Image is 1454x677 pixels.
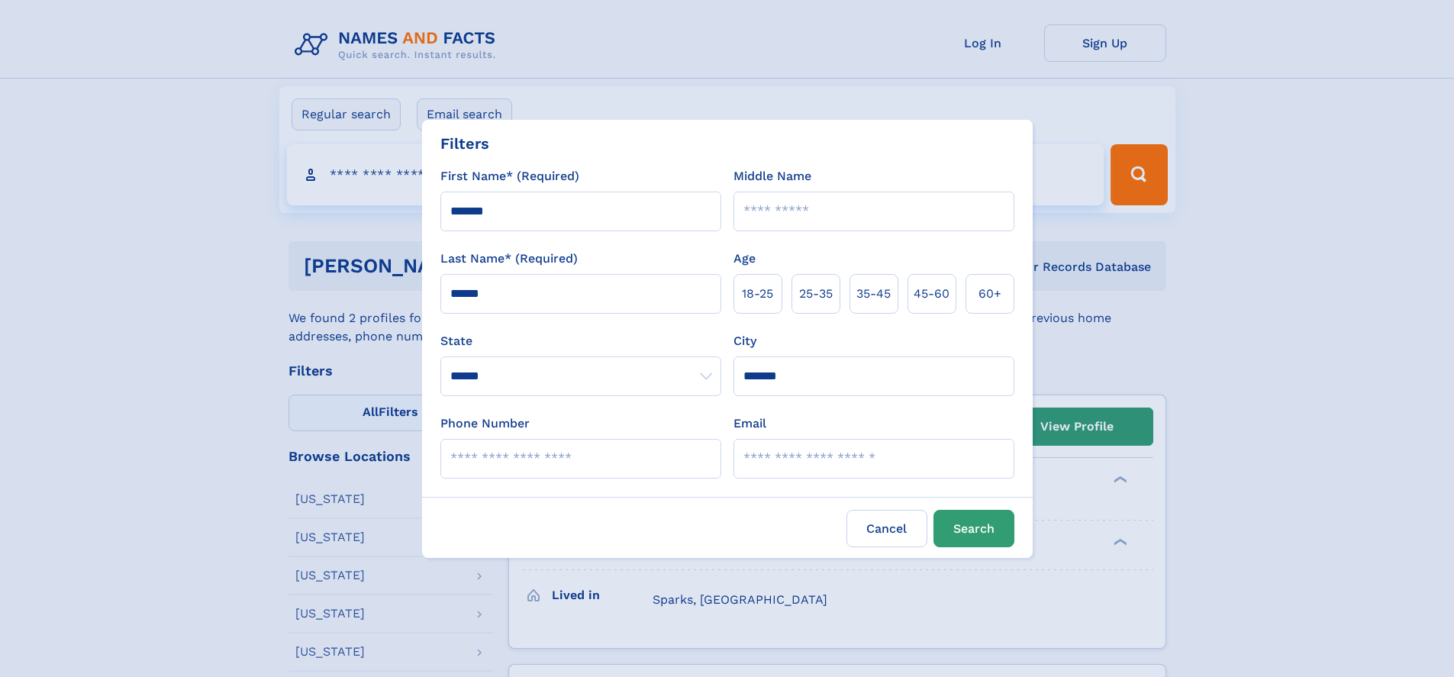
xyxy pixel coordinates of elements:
span: 25‑35 [799,285,833,303]
label: Cancel [846,510,927,547]
label: Phone Number [440,414,530,433]
label: City [733,332,756,350]
span: 18‑25 [742,285,773,303]
label: First Name* (Required) [440,167,579,185]
label: Last Name* (Required) [440,250,578,268]
label: State [440,332,721,350]
span: 45‑60 [914,285,949,303]
label: Middle Name [733,167,811,185]
span: 60+ [978,285,1001,303]
label: Age [733,250,756,268]
label: Email [733,414,766,433]
div: Filters [440,132,489,155]
button: Search [933,510,1014,547]
span: 35‑45 [856,285,891,303]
